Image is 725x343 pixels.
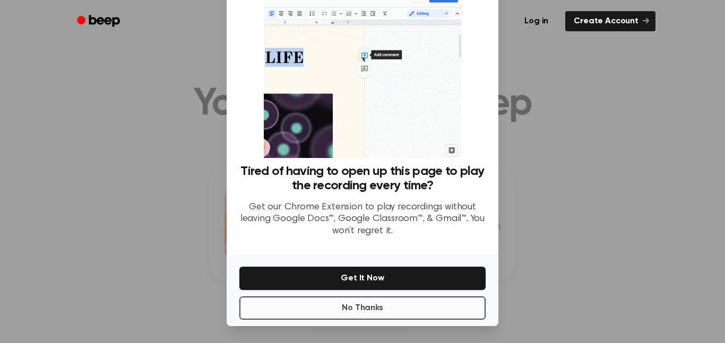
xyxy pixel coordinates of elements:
[239,267,486,290] button: Get It Now
[239,201,486,238] p: Get our Chrome Extension to play recordings without leaving Google Docs™, Google Classroom™, & Gm...
[239,164,486,193] h3: Tired of having to open up this page to play the recording every time?
[514,9,559,33] a: Log in
[70,11,130,32] a: Beep
[565,11,655,31] a: Create Account
[239,296,486,320] button: No Thanks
